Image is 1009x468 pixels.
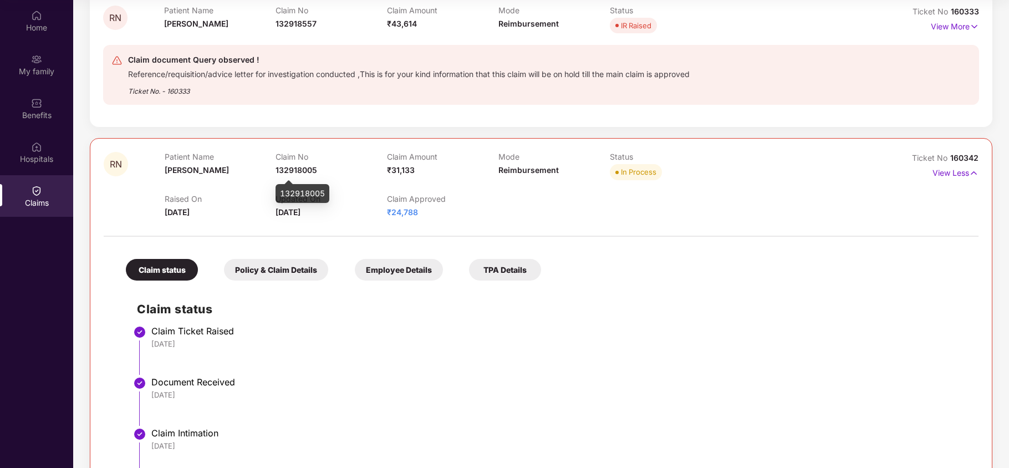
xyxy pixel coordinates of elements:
div: Policy & Claim Details [224,259,328,281]
img: svg+xml;base64,PHN2ZyBpZD0iU3RlcC1Eb25lLTMyeDMyIiB4bWxucz0iaHR0cDovL3d3dy53My5vcmcvMjAwMC9zdmciIH... [133,428,146,441]
img: svg+xml;base64,PHN2ZyBpZD0iSG9zcGl0YWxzIiB4bWxucz0iaHR0cDovL3d3dy53My5vcmcvMjAwMC9zdmciIHdpZHRoPS... [31,141,42,152]
p: Mode [498,152,610,161]
div: Reference/requisition/advice letter for investigation conducted ,This is for your kind informatio... [128,67,690,79]
div: 132918005 [276,184,329,203]
span: Reimbursement [498,19,559,28]
span: 132918557 [276,19,317,28]
div: [DATE] [151,339,967,349]
p: Claim No [276,152,387,161]
div: Document Received [151,377,967,388]
p: Patient Name [165,152,276,161]
span: 160333 [951,7,979,16]
span: ₹43,614 [387,19,417,28]
img: svg+xml;base64,PHN2ZyBpZD0iQmVuZWZpdHMiIHhtbG5zPSJodHRwOi8vd3d3LnczLm9yZy8yMDAwL3N2ZyIgd2lkdGg9Ij... [31,98,42,109]
span: Ticket No [913,7,951,16]
span: [DATE] [165,207,190,217]
img: svg+xml;base64,PHN2ZyB4bWxucz0iaHR0cDovL3d3dy53My5vcmcvMjAwMC9zdmciIHdpZHRoPSIyNCIgaGVpZ2h0PSIyNC... [111,55,123,66]
div: Ticket No. - 160333 [128,79,690,96]
span: ₹31,133 [387,165,415,175]
div: TPA Details [469,259,541,281]
div: Employee Details [355,259,443,281]
p: View Less [932,164,979,179]
img: svg+xml;base64,PHN2ZyB4bWxucz0iaHR0cDovL3d3dy53My5vcmcvMjAwMC9zdmciIHdpZHRoPSIxNyIgaGVpZ2h0PSIxNy... [970,21,979,33]
img: svg+xml;base64,PHN2ZyBpZD0iQ2xhaW0iIHhtbG5zPSJodHRwOi8vd3d3LnczLm9yZy8yMDAwL3N2ZyIgd2lkdGg9IjIwIi... [31,185,42,196]
p: Updated On [276,194,387,204]
div: Claim document Query observed ! [128,53,690,67]
p: View More [931,18,979,33]
p: Claim Amount [387,152,498,161]
p: Status [610,152,721,161]
p: Mode [498,6,610,15]
div: In Process [621,166,656,177]
span: [PERSON_NAME] [165,165,229,175]
div: Claim status [126,259,198,281]
p: Claim Approved [387,194,498,204]
span: RN [109,13,121,23]
img: svg+xml;base64,PHN2ZyB3aWR0aD0iMjAiIGhlaWdodD0iMjAiIHZpZXdCb3g9IjAgMCAyMCAyMCIgZmlsbD0ibm9uZSIgeG... [31,54,42,65]
img: svg+xml;base64,PHN2ZyBpZD0iU3RlcC1Eb25lLTMyeDMyIiB4bWxucz0iaHR0cDovL3d3dy53My5vcmcvMjAwMC9zdmciIH... [133,325,146,339]
img: svg+xml;base64,PHN2ZyB4bWxucz0iaHR0cDovL3d3dy53My5vcmcvMjAwMC9zdmciIHdpZHRoPSIxNyIgaGVpZ2h0PSIxNy... [969,167,979,179]
p: Status [610,6,721,15]
div: IR Raised [621,20,651,31]
p: Claim Amount [387,6,498,15]
h2: Claim status [137,300,967,318]
p: Raised On [165,194,276,204]
span: [DATE] [276,207,300,217]
div: Claim Intimation [151,428,967,439]
span: Reimbursement [498,165,559,175]
div: [DATE] [151,441,967,451]
span: ₹24,788 [387,207,418,217]
span: 132918005 [276,165,317,175]
img: svg+xml;base64,PHN2ZyBpZD0iU3RlcC1Eb25lLTMyeDMyIiB4bWxucz0iaHR0cDovL3d3dy53My5vcmcvMjAwMC9zdmciIH... [133,377,146,390]
div: Claim Ticket Raised [151,325,967,337]
img: svg+xml;base64,PHN2ZyBpZD0iSG9tZSIgeG1sbnM9Imh0dHA6Ly93d3cudzMub3JnLzIwMDAvc3ZnIiB3aWR0aD0iMjAiIG... [31,10,42,21]
span: RN [110,160,122,169]
span: [PERSON_NAME] [164,19,228,28]
p: Patient Name [164,6,276,15]
span: 160342 [950,153,979,162]
div: [DATE] [151,390,967,400]
span: Ticket No [912,153,950,162]
p: Claim No [276,6,387,15]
